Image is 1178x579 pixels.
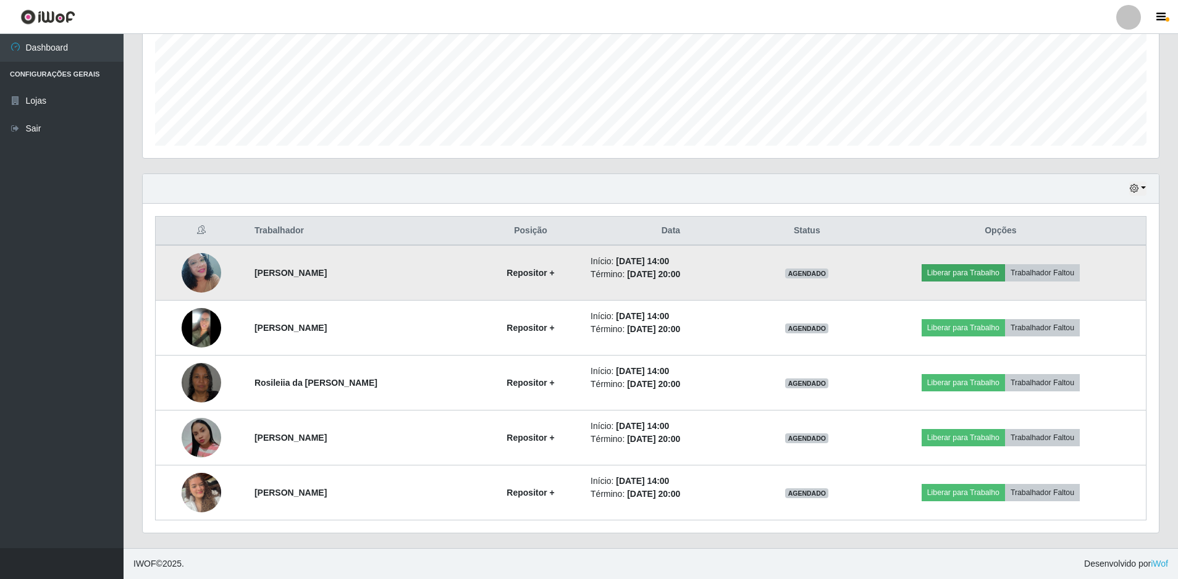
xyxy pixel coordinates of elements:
time: [DATE] 14:00 [616,256,669,266]
button: Trabalhador Faltou [1005,429,1080,446]
time: [DATE] 14:00 [616,366,669,376]
button: Trabalhador Faltou [1005,374,1080,391]
time: [DATE] 14:00 [616,311,669,321]
span: AGENDADO [785,323,828,333]
th: Trabalhador [247,217,478,246]
img: 1751337500170.jpeg [182,348,221,418]
button: Liberar para Trabalho [922,484,1005,501]
img: 1754663023387.jpeg [182,457,221,528]
img: 1756127287806.jpeg [182,418,221,457]
button: Liberar para Trabalho [922,319,1005,336]
li: Início: [591,365,751,378]
time: [DATE] 14:00 [616,476,669,486]
button: Liberar para Trabalho [922,264,1005,281]
strong: [PERSON_NAME] [255,433,327,443]
li: Início: [591,420,751,433]
time: [DATE] 20:00 [627,324,680,334]
a: iWof [1151,559,1168,569]
span: AGENDADO [785,269,828,278]
strong: Rosileiia da [PERSON_NAME] [255,378,377,388]
time: [DATE] 20:00 [627,489,680,499]
span: © 2025 . [133,557,184,570]
span: AGENDADO [785,488,828,498]
strong: Repositor + [507,268,554,278]
strong: [PERSON_NAME] [255,323,327,333]
time: [DATE] 20:00 [627,434,680,444]
span: Desenvolvido por [1084,557,1168,570]
button: Trabalhador Faltou [1005,264,1080,281]
strong: Repositor + [507,488,554,498]
li: Término: [591,378,751,391]
strong: [PERSON_NAME] [255,268,327,278]
li: Término: [591,488,751,501]
button: Liberar para Trabalho [922,374,1005,391]
th: Opções [856,217,1146,246]
img: 1752185454755.jpeg [182,246,221,299]
time: [DATE] 20:00 [627,379,680,389]
th: Status [759,217,856,246]
li: Início: [591,310,751,323]
img: CoreUI Logo [20,9,75,25]
button: Liberar para Trabalho [922,429,1005,446]
button: Trabalhador Faltou [1005,319,1080,336]
strong: Repositor + [507,378,554,388]
time: [DATE] 14:00 [616,421,669,431]
span: AGENDADO [785,433,828,443]
li: Término: [591,323,751,336]
strong: Repositor + [507,433,554,443]
span: IWOF [133,559,156,569]
th: Posição [478,217,583,246]
th: Data [583,217,759,246]
li: Início: [591,475,751,488]
li: Término: [591,268,751,281]
span: AGENDADO [785,378,828,388]
img: 1748484954184.jpeg [182,308,221,348]
li: Início: [591,255,751,268]
li: Término: [591,433,751,446]
strong: [PERSON_NAME] [255,488,327,498]
button: Trabalhador Faltou [1005,484,1080,501]
time: [DATE] 20:00 [627,269,680,279]
strong: Repositor + [507,323,554,333]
